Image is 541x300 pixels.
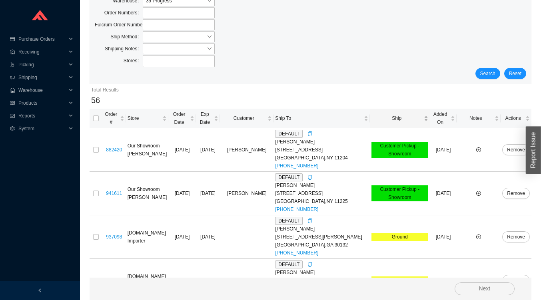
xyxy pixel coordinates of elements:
span: Remove [507,189,525,197]
div: Copy [307,173,312,181]
span: Reports [18,109,66,122]
span: System [18,122,66,135]
span: Remove [507,146,525,154]
span: Ship [371,114,422,122]
a: 882420 [106,147,122,153]
span: left [38,288,42,293]
td: [DATE] [168,172,196,215]
th: Order Date sortable [168,109,196,128]
span: Added On [431,110,449,126]
a: [PHONE_NUMBER] [275,207,318,212]
div: Ground [371,276,428,284]
th: Added On sortable [430,109,457,128]
span: Order Date [170,110,188,126]
span: plus-circle [476,147,481,152]
div: Customer Pickup - Showroom [371,142,428,158]
th: Actions sortable [501,109,531,128]
span: Picking [18,58,66,71]
span: copy [307,175,312,180]
td: [DATE] [430,172,457,215]
span: Remove [507,233,525,241]
span: Notes [458,114,493,122]
span: Shipping [18,71,66,84]
span: Products [18,97,66,109]
label: Ship Method [110,31,143,42]
div: [PERSON_NAME] [275,181,368,189]
span: read [10,101,15,105]
span: Customer [222,114,266,122]
span: setting [10,126,15,131]
div: [GEOGRAPHIC_DATA] , NY 11225 [275,197,368,205]
label: Stores [124,55,143,66]
th: Ship To sortable [273,109,369,128]
span: DEFAULT [275,217,303,225]
div: [PERSON_NAME] [275,138,368,146]
div: [GEOGRAPHIC_DATA] , GA 30132 [275,241,368,249]
button: Remove [502,275,530,286]
span: fund [10,113,15,118]
th: Exp Date sortable [196,109,220,128]
span: plus-circle [476,234,481,239]
button: Remove [502,231,530,242]
th: Notes sortable [457,109,501,128]
div: [STREET_ADDRESS] [275,276,368,284]
div: [PERSON_NAME] [275,225,368,233]
div: [DATE] [198,189,219,197]
div: Our Showroom [PERSON_NAME] [128,185,167,201]
div: [DATE] [198,233,219,241]
a: 937098 [106,234,122,240]
button: Reset [504,68,526,79]
a: [PHONE_NUMBER] [275,163,318,169]
label: Shipping Notes [105,43,143,54]
button: Search [475,68,500,79]
span: DEFAULT [275,130,303,138]
div: [DOMAIN_NAME] Importer [128,229,167,245]
div: [STREET_ADDRESS] [275,189,368,197]
span: Search [480,70,495,77]
span: Actions [502,114,524,122]
span: Warehouse [18,84,66,97]
span: copy [307,219,312,223]
td: [PERSON_NAME] [220,172,273,215]
span: Remove [507,276,525,284]
td: [DATE] [168,215,196,259]
span: Reset [509,70,521,77]
a: 941611 [106,191,122,196]
span: credit-card [10,37,15,42]
span: DEFAULT [275,260,303,268]
div: Customer Pickup - Showroom [371,185,428,201]
label: Order Numbers [104,7,143,18]
div: [GEOGRAPHIC_DATA] , NY 11204 [275,154,368,162]
div: [STREET_ADDRESS][PERSON_NAME] [275,233,368,241]
th: Store sortable [126,109,169,128]
span: plus-circle [476,191,481,196]
span: Store [128,114,161,122]
td: [DATE] [430,215,457,259]
span: copy [307,262,312,267]
a: [PHONE_NUMBER] [275,250,318,256]
span: copy [307,131,312,136]
td: [DATE] [168,128,196,172]
th: Order # sortable [102,109,126,128]
span: Exp Date [198,110,213,126]
div: Total Results [91,86,530,94]
span: Purchase Orders [18,33,66,46]
span: 56 [91,96,100,105]
th: Ship sortable [370,109,430,128]
div: Ground [371,233,428,241]
td: [DATE] [430,128,457,172]
div: [DOMAIN_NAME] Importer [128,272,167,288]
th: Customer sortable [220,109,273,128]
label: Fulcrum Order Numbers [95,19,143,30]
div: Copy [307,130,312,138]
div: Our Showroom [PERSON_NAME] [128,142,167,158]
span: Ship To [275,114,362,122]
span: DEFAULT [275,173,303,181]
div: [DATE] [198,146,219,154]
div: [DATE] [198,276,219,284]
div: [STREET_ADDRESS] [275,146,368,154]
span: Order # [104,110,118,126]
button: Next [455,282,515,295]
div: Copy [307,217,312,225]
td: [PERSON_NAME] [220,128,273,172]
